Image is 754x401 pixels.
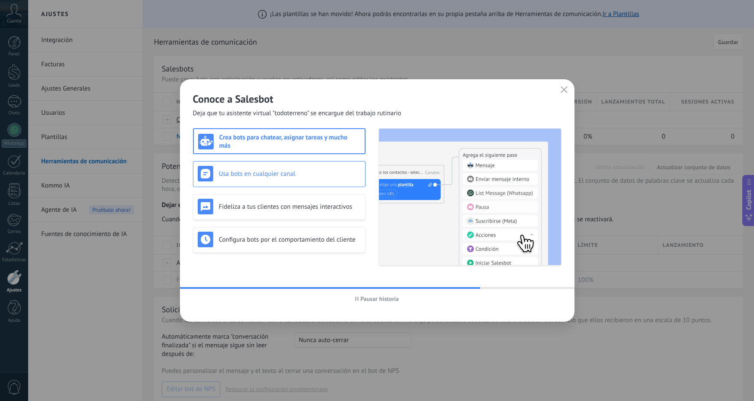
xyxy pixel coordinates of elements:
[360,296,399,302] span: Pausar historia
[193,109,401,118] span: Deja que tu asistente virtual "todoterreno" se encargue del trabajo rutinario
[351,292,403,305] button: Pausar historia
[193,92,561,106] h2: Conoce a Salesbot
[219,203,361,211] h3: Fideliza a tus clientes con mensajes interactivos
[219,170,361,178] h3: Usa bots en cualquier canal
[219,133,360,150] h3: Crea bots para chatear, asignar tareas y mucho más
[219,236,361,244] h3: Configura bots por el comportamiento del cliente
